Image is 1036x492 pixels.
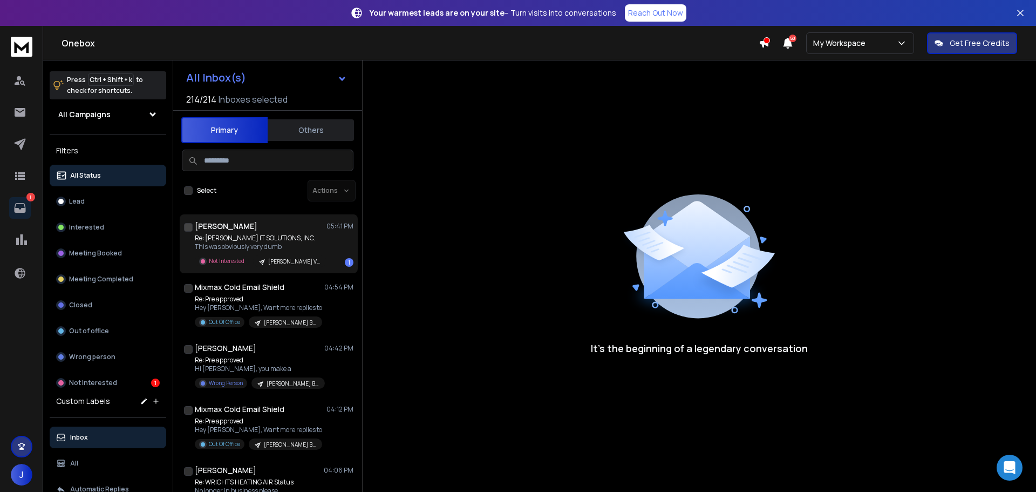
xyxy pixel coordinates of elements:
p: Interested [69,223,104,232]
h1: All Campaigns [58,109,111,120]
p: Out Of Office [209,440,240,448]
p: [PERSON_NAME] Blast sand verified High Rev [264,319,316,327]
h1: [PERSON_NAME] [195,343,256,354]
h1: All Inbox(s) [186,72,246,83]
p: All [70,459,78,468]
button: Meeting Completed [50,268,166,290]
p: 04:06 PM [324,466,353,475]
button: Out of office [50,320,166,342]
p: Meeting Completed [69,275,133,284]
p: Get Free Credits [950,38,1010,49]
p: 05:41 PM [326,222,353,231]
span: 214 / 214 [186,93,216,106]
p: Hey [PERSON_NAME], Want more replies to [195,426,322,434]
p: It’s the beginning of a legendary conversation [591,341,808,356]
p: Press to check for shortcuts. [67,75,143,96]
p: Closed [69,301,92,309]
h3: Filters [50,143,166,158]
h3: Inboxes selected [219,93,288,106]
p: – Turn visits into conversations [370,8,616,18]
button: All Status [50,165,166,186]
a: Reach Out Now [625,4,686,22]
h1: [PERSON_NAME] [195,465,256,476]
button: Meeting Booked [50,242,166,264]
p: Re: Pre approved [195,356,324,365]
p: 04:54 PM [324,283,353,292]
span: 50 [789,35,796,42]
button: All [50,453,166,474]
p: This was obviously very dumb [195,242,324,251]
p: [PERSON_NAME] Viper blast [268,258,320,266]
button: All Campaigns [50,104,166,125]
p: [PERSON_NAME] Blast sand verified High Rev [267,380,318,388]
button: Primary [181,117,268,143]
p: Hi [PERSON_NAME], you make a [195,365,324,373]
p: 04:42 PM [324,344,353,353]
p: [PERSON_NAME] Blast sand verified High Rev [264,441,316,449]
button: Get Free Credits [927,32,1017,54]
span: Ctrl + Shift + k [88,73,134,86]
h1: Onebox [62,37,759,50]
div: Open Intercom Messenger [997,455,1023,481]
h3: Custom Labels [56,396,110,407]
button: Wrong person [50,346,166,368]
label: Select [197,186,216,195]
p: Hey [PERSON_NAME], Want more replies to [195,304,322,312]
p: Out of office [69,327,109,335]
p: Wrong person [69,353,115,361]
p: Out Of Office [209,318,240,326]
p: All Status [70,171,101,180]
h1: [PERSON_NAME] [195,221,257,232]
p: Re: WRIGHTS HEATING AIR Status [195,478,324,487]
p: 1 [26,193,35,201]
button: Others [268,118,354,142]
p: Re: Pre approved [195,295,322,304]
strong: Your warmest leads are on your site [370,8,505,18]
button: Not Interested1 [50,372,166,394]
button: J [11,464,32,486]
img: logo [11,37,32,57]
p: 04:12 PM [326,405,353,414]
p: Lead [69,197,85,206]
div: 1 [151,379,160,387]
p: Reach Out Now [628,8,683,18]
button: Inbox [50,427,166,448]
h1: Mixmax Cold Email Shield [195,404,284,415]
p: Wrong Person [209,379,243,387]
h1: Mixmax Cold Email Shield [195,282,284,293]
p: Inbox [70,433,88,442]
button: Interested [50,217,166,238]
p: Meeting Booked [69,249,122,258]
p: Not Interested [209,257,244,265]
div: 1 [345,258,353,267]
button: Closed [50,294,166,316]
p: Not Interested [69,379,117,387]
button: All Inbox(s) [178,67,356,89]
a: 1 [9,197,31,219]
p: Re: Pre approved [195,417,322,426]
button: Lead [50,191,166,212]
p: Re: [PERSON_NAME] IT SOLUTIONS, INC. [195,234,324,242]
p: My Workspace [813,38,870,49]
